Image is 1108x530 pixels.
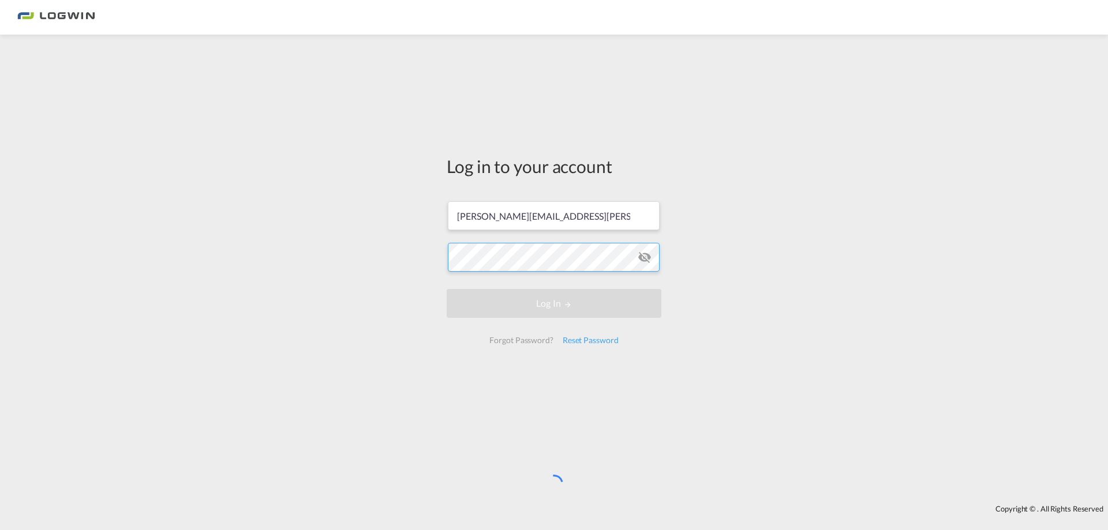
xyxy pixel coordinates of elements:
input: Enter email/phone number [448,201,660,230]
button: LOGIN [447,289,661,318]
md-icon: icon-eye-off [638,250,652,264]
div: Forgot Password? [485,330,557,351]
img: bc73a0e0d8c111efacd525e4c8ad7d32.png [17,5,95,31]
div: Reset Password [558,330,623,351]
div: Log in to your account [447,154,661,178]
